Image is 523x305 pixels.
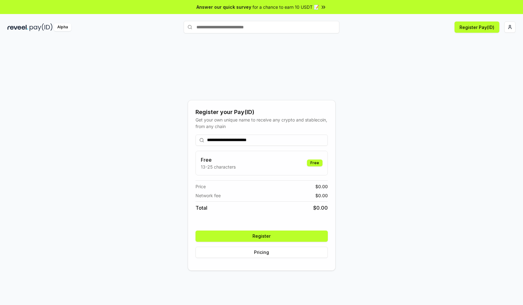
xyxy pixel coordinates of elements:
p: 13-25 characters [201,164,236,170]
img: reveel_dark [7,23,28,31]
span: $ 0.00 [313,204,328,212]
span: Price [196,183,206,190]
button: Register [196,231,328,242]
button: Register Pay(ID) [455,21,499,33]
span: $ 0.00 [315,192,328,199]
div: Free [307,160,323,166]
div: Register your Pay(ID) [196,108,328,117]
h3: Free [201,156,236,164]
img: pay_id [30,23,53,31]
span: $ 0.00 [315,183,328,190]
div: Alpha [54,23,71,31]
div: Get your own unique name to receive any crypto and stablecoin, from any chain [196,117,328,130]
span: Total [196,204,207,212]
button: Pricing [196,247,328,258]
span: Answer our quick survey [196,4,251,10]
span: for a chance to earn 10 USDT 📝 [252,4,319,10]
span: Network fee [196,192,221,199]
